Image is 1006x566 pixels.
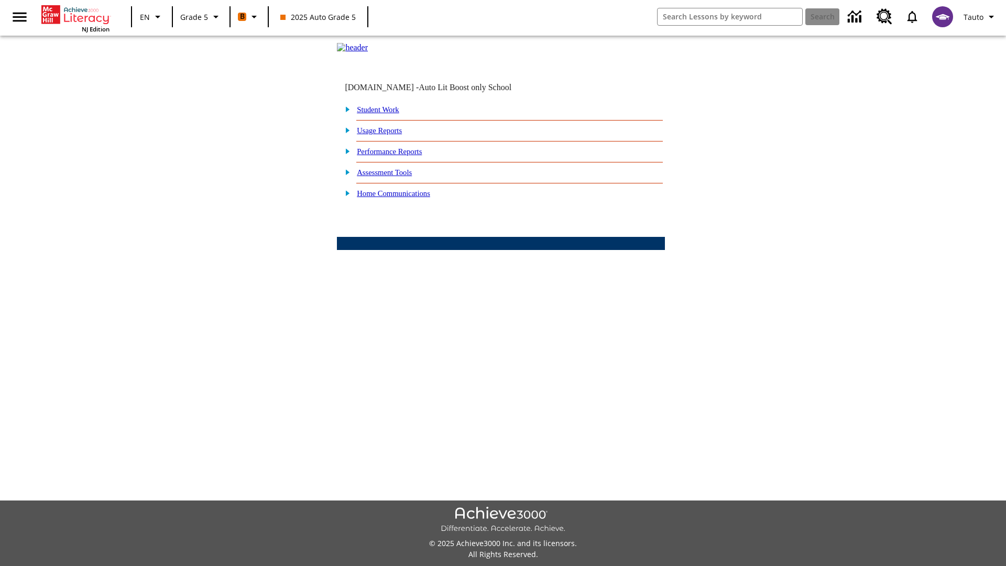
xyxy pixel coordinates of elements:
[340,146,351,156] img: plus.gif
[932,6,953,27] img: avatar image
[870,3,899,31] a: Resource Center, Will open in new tab
[964,12,983,23] span: Tauto
[841,3,870,31] a: Data Center
[357,105,399,114] a: Student Work
[959,7,1002,26] button: Profile/Settings
[658,8,802,25] input: search field
[340,104,351,114] img: plus.gif
[419,83,511,92] nobr: Auto Lit Boost only School
[180,12,208,23] span: Grade 5
[340,188,351,198] img: plus.gif
[82,25,110,33] span: NJ Edition
[926,3,959,30] button: Select a new avatar
[357,189,430,198] a: Home Communications
[4,2,35,32] button: Open side menu
[280,12,356,23] span: 2025 Auto Grade 5
[240,10,245,23] span: B
[135,7,169,26] button: Language: EN, Select a language
[357,147,422,156] a: Performance Reports
[140,12,150,23] span: EN
[340,125,351,135] img: plus.gif
[340,167,351,177] img: plus.gif
[176,7,226,26] button: Grade: Grade 5, Select a grade
[337,43,368,52] img: header
[441,507,565,534] img: Achieve3000 Differentiate Accelerate Achieve
[41,3,110,33] div: Home
[357,168,412,177] a: Assessment Tools
[345,83,538,92] td: [DOMAIN_NAME] -
[899,3,926,30] a: Notifications
[357,126,402,135] a: Usage Reports
[234,7,265,26] button: Boost Class color is orange. Change class color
